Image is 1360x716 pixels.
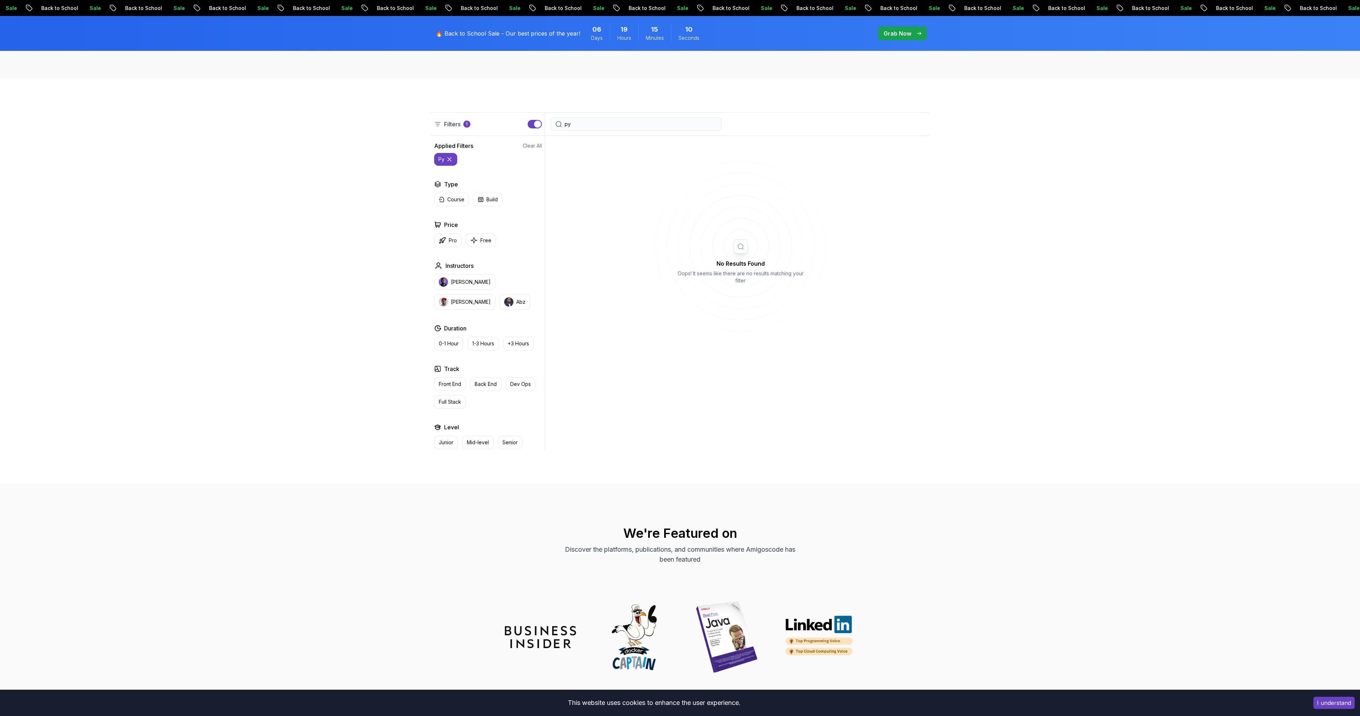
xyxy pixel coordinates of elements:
[438,156,444,163] p: py
[587,5,610,12] p: Sale
[598,601,669,673] img: partner_docker
[506,377,535,391] button: Dev Ops
[565,121,717,128] input: Search Java, React, Spring boot ...
[431,526,929,540] h2: We're Featured on
[498,436,522,449] button: Senior
[617,35,631,42] span: Hours
[1210,5,1259,12] p: Back to School
[420,5,442,12] p: Sale
[884,29,911,38] p: Grab Now
[675,270,806,284] p: Oops! It seems like there are no results matching your filter
[486,196,498,203] p: Build
[678,35,699,42] span: Seconds
[539,5,587,12] p: Back to School
[434,153,457,166] button: py
[371,5,420,12] p: Back to School
[591,35,603,42] span: Days
[784,615,855,659] img: partner_linkedin
[466,121,468,127] p: 1
[434,233,462,247] button: Pro
[119,5,168,12] p: Back to School
[462,436,494,449] button: Mid-level
[1126,5,1175,12] p: Back to School
[287,5,336,12] p: Back to School
[436,29,580,38] p: 🔥 Back to School Sale - Our best prices of the year!
[444,423,459,431] h2: Level
[1007,5,1030,12] p: Sale
[1175,5,1198,12] p: Sale
[470,377,501,391] button: Back End
[467,439,489,446] p: Mid-level
[439,277,448,287] img: instructor img
[434,395,466,409] button: Full Stack
[434,142,473,150] h2: Applied Filters
[671,5,694,12] p: Sale
[168,5,191,12] p: Sale
[500,294,530,310] button: instructor imgAbz
[561,545,800,564] p: Discover the platforms, publications, and communities where Amigoscode has been featured
[623,5,671,12] p: Back to School
[707,5,755,12] p: Back to School
[203,5,252,12] p: Back to School
[455,5,503,12] p: Back to School
[434,377,466,391] button: Front End
[923,5,946,12] p: Sale
[444,180,458,189] h2: Type
[449,237,457,244] p: Pro
[1259,5,1281,12] p: Sale
[755,5,778,12] p: Sale
[466,233,496,247] button: Free
[502,439,518,446] p: Senior
[439,340,459,347] p: 0-1 Hour
[434,193,469,206] button: Course
[434,274,495,290] button: instructor img[PERSON_NAME]
[523,142,542,149] button: Clear All
[791,5,839,12] p: Back to School
[510,381,531,388] p: Dev Ops
[434,294,495,310] button: instructor img[PERSON_NAME]
[516,298,526,306] p: Abz
[446,261,474,270] h2: Instructors
[439,398,461,405] p: Full Stack
[451,279,491,286] p: [PERSON_NAME]
[1294,5,1343,12] p: Back to School
[505,626,576,648] img: partner_insider
[447,196,464,203] p: Course
[675,259,806,268] h2: No Results Found
[1091,5,1114,12] p: Sale
[451,298,491,306] p: [PERSON_NAME]
[444,120,460,128] p: Filters
[592,25,601,35] span: 6 Days
[646,35,664,42] span: Minutes
[472,340,494,347] p: 1-3 Hours
[434,436,458,449] button: Junior
[434,337,463,350] button: 0-1 Hour
[475,381,497,388] p: Back End
[503,5,526,12] p: Sale
[252,5,274,12] p: Sale
[508,340,529,347] p: +3 Hours
[444,324,466,333] h2: Duration
[620,25,628,35] span: 19 Hours
[336,5,358,12] p: Sale
[36,5,84,12] p: Back to School
[504,297,513,307] img: instructor img
[439,381,461,388] p: Front End
[691,601,762,673] img: partner_java
[5,695,1303,711] div: This website uses cookies to enhance the user experience.
[444,365,459,373] h2: Track
[1313,697,1355,709] button: Accept cookies
[503,337,534,350] button: +3 Hours
[480,237,491,244] p: Free
[468,337,499,350] button: 1-3 Hours
[685,25,693,35] span: 10 Seconds
[84,5,107,12] p: Sale
[439,297,448,307] img: instructor img
[959,5,1007,12] p: Back to School
[875,5,923,12] p: Back to School
[839,5,862,12] p: Sale
[1042,5,1091,12] p: Back to School
[473,193,502,206] button: Build
[651,25,658,35] span: 15 Minutes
